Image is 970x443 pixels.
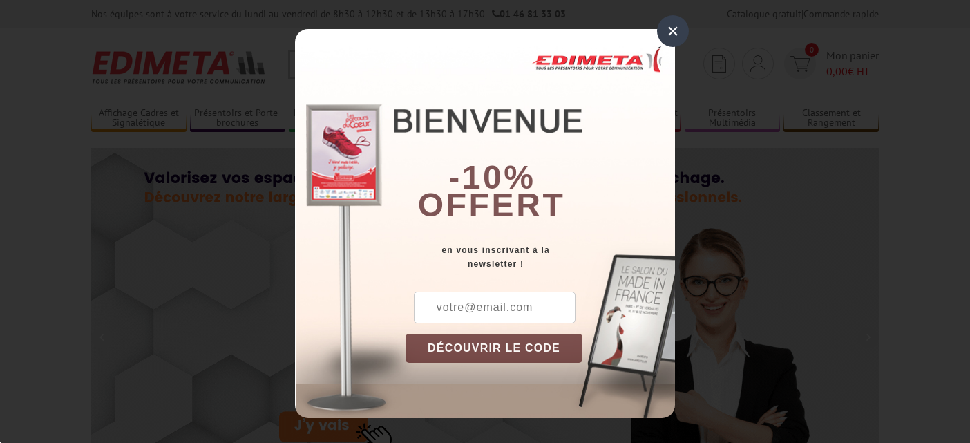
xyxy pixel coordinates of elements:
[418,187,566,223] font: offert
[406,334,582,363] button: DÉCOUVRIR LE CODE
[657,15,689,47] div: ×
[448,159,535,196] b: -10%
[406,243,675,271] div: en vous inscrivant à la newsletter !
[414,292,576,323] input: votre@email.com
